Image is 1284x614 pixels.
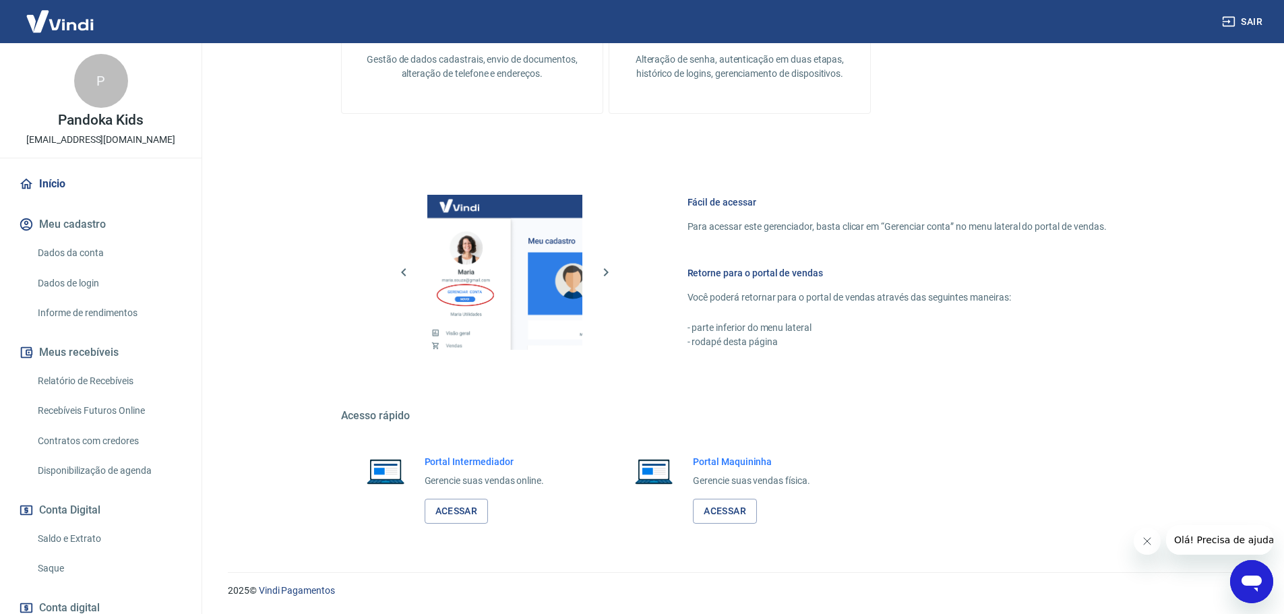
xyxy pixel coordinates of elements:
button: Conta Digital [16,495,185,525]
button: Meu cadastro [16,210,185,239]
h5: Acesso rápido [341,409,1139,423]
button: Meus recebíveis [16,338,185,367]
p: - parte inferior do menu lateral [687,321,1107,335]
img: Imagem da dashboard mostrando o botão de gerenciar conta na sidebar no lado esquerdo [427,195,582,350]
h6: Fácil de acessar [687,195,1107,209]
img: Imagem de um notebook aberto [625,455,682,487]
h6: Portal Intermediador [425,455,545,468]
p: Gerencie suas vendas física. [693,474,810,488]
a: Saque [32,555,185,582]
div: P [74,54,128,108]
p: [EMAIL_ADDRESS][DOMAIN_NAME] [26,133,175,147]
span: Olá! Precisa de ajuda? [8,9,113,20]
a: Dados de login [32,270,185,297]
a: Dados da conta [32,239,185,267]
a: Informe de rendimentos [32,299,185,327]
a: Contratos com credores [32,427,185,455]
a: Relatório de Recebíveis [32,367,185,395]
p: Gestão de dados cadastrais, envio de documentos, alteração de telefone e endereços. [363,53,581,81]
p: Pandoka Kids [58,113,144,127]
a: Vindi Pagamentos [259,585,335,596]
a: Saldo e Extrato [32,525,185,553]
p: Alteração de senha, autenticação em duas etapas, histórico de logins, gerenciamento de dispositivos. [631,53,849,81]
p: Gerencie suas vendas online. [425,474,545,488]
button: Sair [1219,9,1268,34]
iframe: Botão para abrir a janela de mensagens [1230,560,1273,603]
p: 2025 © [228,584,1252,598]
img: Vindi [16,1,104,42]
iframe: Mensagem da empresa [1166,525,1273,555]
a: Acessar [425,499,489,524]
p: Para acessar este gerenciador, basta clicar em “Gerenciar conta” no menu lateral do portal de ven... [687,220,1107,234]
a: Disponibilização de agenda [32,457,185,485]
h6: Retorne para o portal de vendas [687,266,1107,280]
p: - rodapé desta página [687,335,1107,349]
a: Recebíveis Futuros Online [32,397,185,425]
p: Você poderá retornar para o portal de vendas através das seguintes maneiras: [687,290,1107,305]
img: Imagem de um notebook aberto [357,455,414,487]
h6: Portal Maquininha [693,455,810,468]
iframe: Fechar mensagem [1134,528,1161,555]
a: Início [16,169,185,199]
a: Acessar [693,499,757,524]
